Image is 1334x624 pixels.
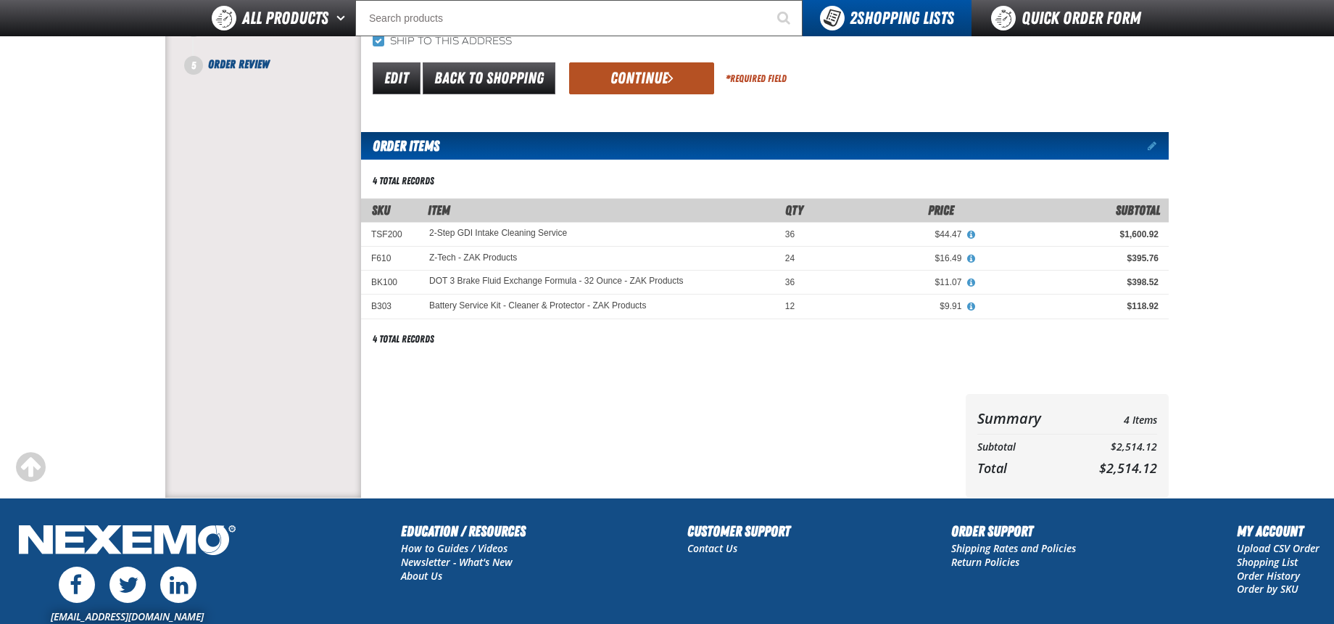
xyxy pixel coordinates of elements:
td: B303 [361,295,419,319]
h2: Order Items [361,132,439,160]
button: View All Prices for DOT 3 Brake Fluid Exchange Formula - 32 Ounce - ZAK Products [961,276,980,290]
a: DOT 3 Brake Fluid Exchange Formula - 32 Ounce - ZAK Products [429,276,684,287]
div: $9.91 [815,300,961,312]
a: Contact Us [687,541,737,555]
a: Shopping List [1237,555,1298,569]
button: Continue [569,62,714,94]
div: 4 total records [373,332,434,346]
th: Summary [977,406,1072,431]
td: $2,514.12 [1072,438,1157,457]
a: Edit [373,62,420,94]
a: About Us [401,569,442,583]
a: Back to Shopping [423,62,555,94]
a: How to Guides / Videos [401,541,507,555]
img: Nexemo Logo [14,520,240,563]
h2: Customer Support [687,520,790,542]
span: Subtotal [1116,202,1160,218]
td: TSF200 [361,222,419,246]
span: Order Review [208,57,269,71]
div: $118.92 [982,300,1159,312]
div: Scroll to the top [14,451,46,483]
div: $44.47 [815,229,961,240]
td: F610 [361,247,419,271]
div: 4 total records [373,174,434,188]
label: Ship to this address [373,35,512,49]
li: Order Review. Step 5 of 5. Not Completed [194,56,361,73]
a: Order by SKU [1237,582,1298,596]
span: Shopping Lists [850,8,954,28]
a: Newsletter - What's New [401,555,513,569]
a: [EMAIL_ADDRESS][DOMAIN_NAME] [51,609,204,623]
a: Order History [1237,569,1300,583]
div: $16.49 [815,253,961,264]
div: $11.07 [815,276,961,288]
button: View All Prices for Battery Service Kit - Cleaner & Protector - ZAK Products [961,300,980,313]
td: 4 Items [1072,406,1157,431]
h2: My Account [1237,520,1319,542]
a: Edit items [1148,141,1169,151]
span: Item [428,202,450,218]
button: View All Prices for 2-Step GDI Intake Cleaning Service [961,229,980,242]
h2: Order Support [951,520,1076,542]
li: Payment. Step 4 of 5. Not Completed [194,18,361,56]
td: BK100 [361,271,419,295]
span: 36 [785,277,795,287]
th: Subtotal [977,438,1072,457]
div: $395.76 [982,253,1159,264]
span: Price [928,202,954,218]
th: Total [977,456,1072,480]
div: $398.52 [982,276,1159,288]
span: 24 [785,253,795,263]
span: 36 [785,229,795,239]
input: Ship to this address [373,35,384,46]
span: All Products [242,5,328,31]
span: 5 [184,56,203,75]
h2: Education / Resources [401,520,526,542]
strong: 2 [850,8,857,28]
a: Shipping Rates and Policies [951,541,1076,555]
a: Upload CSV Order [1237,541,1319,555]
a: Battery Service Kit - Cleaner & Protector - ZAK Products [429,301,646,311]
div: $1,600.92 [982,229,1159,240]
span: 12 [785,301,795,311]
a: Z-Tech - ZAK Products [429,253,517,263]
a: SKU [372,202,390,218]
div: Required Field [726,72,787,86]
a: Return Policies [951,555,1019,569]
span: $2,514.12 [1099,459,1157,477]
button: View All Prices for Z-Tech - ZAK Products [961,253,980,266]
a: 2-Step GDI Intake Cleaning Service [429,229,567,239]
span: Qty [785,202,803,218]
